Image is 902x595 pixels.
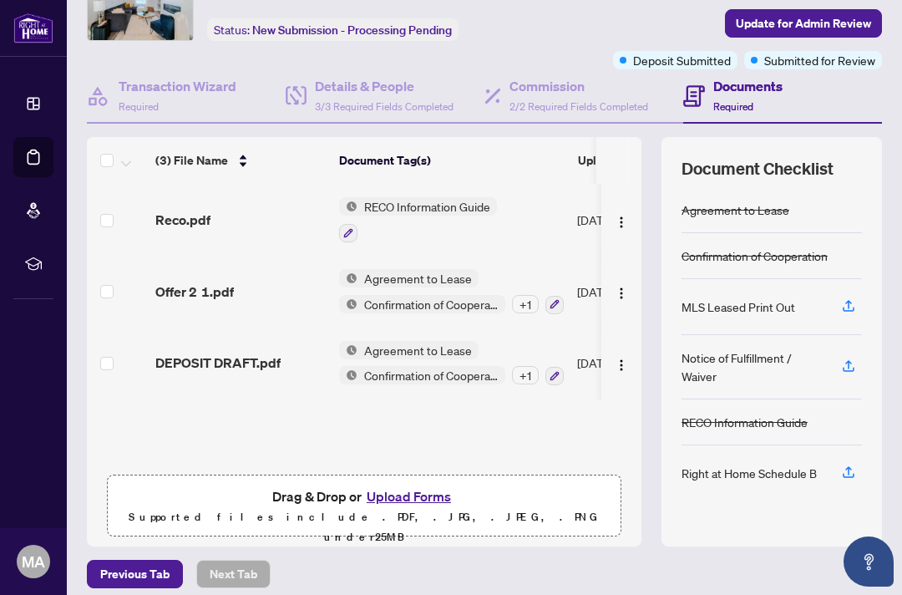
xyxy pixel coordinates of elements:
[108,475,621,557] span: Drag & Drop orUpload FormsSupported files include .PDF, .JPG, .JPEG, .PNG under25MB
[509,100,648,113] span: 2/2 Required Fields Completed
[682,464,817,482] div: Right at Home Schedule B
[332,137,571,184] th: Document Tag(s)
[357,341,479,359] span: Agreement to Lease
[339,341,357,359] img: Status Icon
[682,247,828,265] div: Confirmation of Cooperation
[362,486,456,507] button: Upload Forms
[22,550,45,573] span: MA
[509,76,648,96] h4: Commission
[725,9,882,38] button: Update for Admin Review
[118,507,611,547] p: Supported files include .PDF, .JPG, .JPEG, .PNG under 25 MB
[357,269,479,287] span: Agreement to Lease
[155,353,281,373] span: DEPOSIT DRAFT.pdf
[608,349,635,376] button: Logo
[339,197,497,242] button: Status IconRECO Information Guide
[713,100,753,113] span: Required
[155,151,228,170] span: (3) File Name
[615,216,628,229] img: Logo
[512,366,539,384] div: + 1
[339,295,357,313] img: Status Icon
[682,297,795,316] div: MLS Leased Print Out
[339,197,357,216] img: Status Icon
[570,328,687,399] td: [DATE]
[615,287,628,300] img: Logo
[13,13,53,43] img: logo
[571,137,688,184] th: Upload Date
[119,100,159,113] span: Required
[315,76,454,96] h4: Details & People
[155,282,234,302] span: Offer 2 1.pdf
[512,295,539,313] div: + 1
[339,341,564,386] button: Status IconAgreement to LeaseStatus IconConfirmation of Cooperation+1
[339,269,564,314] button: Status IconAgreement to LeaseStatus IconConfirmation of Cooperation+1
[357,295,505,313] span: Confirmation of Cooperation
[339,366,357,384] img: Status Icon
[578,151,645,170] span: Upload Date
[87,560,183,588] button: Previous Tab
[682,157,834,181] span: Document Checklist
[615,359,628,372] img: Logo
[252,23,452,38] span: New Submission - Processing Pending
[315,100,454,113] span: 3/3 Required Fields Completed
[682,348,822,385] div: Notice of Fulfillment / Waiver
[844,537,894,587] button: Open asap
[570,256,687,328] td: [DATE]
[155,210,210,230] span: Reco.pdf
[713,76,783,96] h4: Documents
[682,201,789,219] div: Agreement to Lease
[764,51,875,69] span: Submitted for Review
[119,76,236,96] h4: Transaction Wizard
[633,51,731,69] span: Deposit Submitted
[100,561,170,587] span: Previous Tab
[682,413,808,431] div: RECO Information Guide
[608,206,635,233] button: Logo
[339,269,357,287] img: Status Icon
[196,560,271,588] button: Next Tab
[149,137,332,184] th: (3) File Name
[736,10,871,37] span: Update for Admin Review
[357,366,505,384] span: Confirmation of Cooperation
[207,18,459,41] div: Status:
[357,197,497,216] span: RECO Information Guide
[608,278,635,305] button: Logo
[272,486,456,507] span: Drag & Drop or
[570,184,687,256] td: [DATE]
